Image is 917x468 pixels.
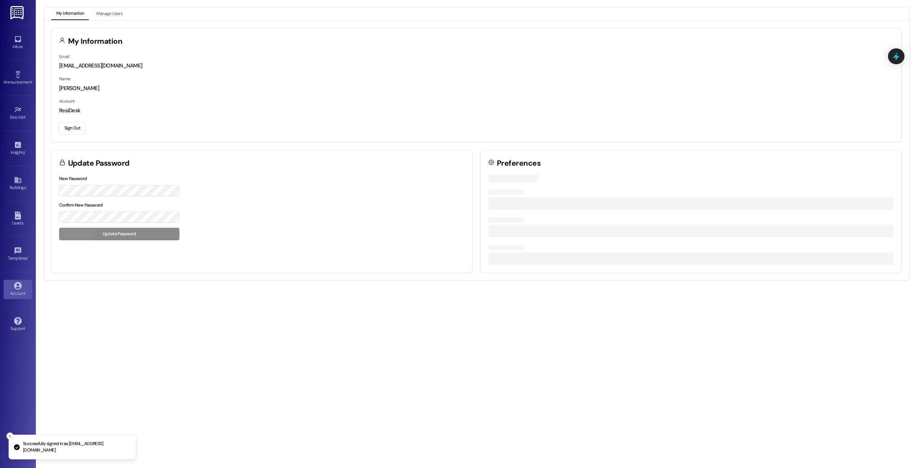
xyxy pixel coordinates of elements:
[68,160,130,167] h3: Update Password
[4,245,32,264] a: Templates •
[4,174,32,193] a: Buildings
[59,54,69,60] label: Email
[4,139,32,158] a: Insights •
[28,255,29,260] span: •
[59,85,894,92] div: [PERSON_NAME]
[59,107,894,114] div: ResiDesk
[26,114,27,119] span: •
[59,122,86,134] button: Sign Out
[91,8,128,20] button: Manage Users
[10,6,25,19] img: ResiDesk Logo
[59,76,71,82] label: Name
[59,202,103,208] label: Confirm New Password
[4,209,32,229] a: Leads
[4,315,32,334] a: Support
[497,160,541,167] h3: Preferences
[4,33,32,52] a: Inbox
[23,441,130,453] p: Successfully signed in as [EMAIL_ADDRESS][DOMAIN_NAME]
[25,149,26,154] span: •
[59,176,87,181] label: New Password
[59,98,75,104] label: Account
[59,62,894,70] div: [EMAIL_ADDRESS][DOMAIN_NAME]
[68,38,123,45] h3: My Information
[6,432,14,440] button: Close toast
[51,8,89,20] button: My Information
[4,104,32,123] a: Site Visit •
[32,79,33,84] span: •
[4,280,32,299] a: Account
